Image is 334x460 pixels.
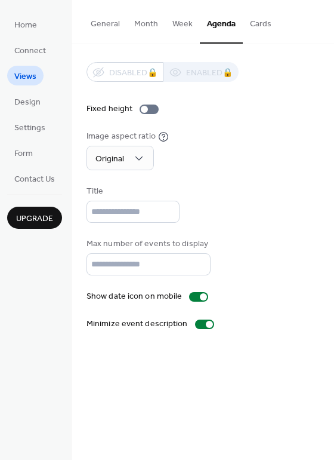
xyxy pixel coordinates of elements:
[7,40,53,60] a: Connect
[14,70,36,83] span: Views
[86,185,177,198] div: Title
[14,96,41,109] span: Design
[86,238,208,250] div: Max number of events to display
[14,173,55,186] span: Contact Us
[86,318,188,330] div: Minimize event description
[95,151,124,167] span: Original
[7,91,48,111] a: Design
[7,66,44,85] a: Views
[7,14,44,34] a: Home
[14,148,33,160] span: Form
[86,130,156,143] div: Image aspect ratio
[86,103,132,115] div: Fixed height
[14,19,37,32] span: Home
[7,143,40,162] a: Form
[7,207,62,229] button: Upgrade
[7,168,62,188] a: Contact Us
[86,290,182,303] div: Show date icon on mobile
[16,213,53,225] span: Upgrade
[7,117,52,137] a: Settings
[14,45,46,57] span: Connect
[14,122,45,134] span: Settings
